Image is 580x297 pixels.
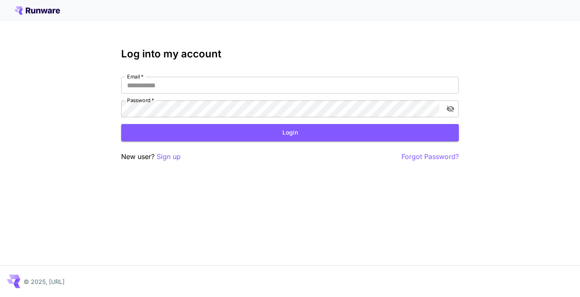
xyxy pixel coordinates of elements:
label: Email [127,73,144,80]
button: Sign up [157,151,181,162]
label: Password [127,97,154,104]
p: © 2025, [URL] [24,277,65,286]
p: New user? [121,151,181,162]
h3: Log into my account [121,48,459,60]
button: toggle password visibility [443,101,458,116]
button: Forgot Password? [401,151,459,162]
button: Login [121,124,459,141]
